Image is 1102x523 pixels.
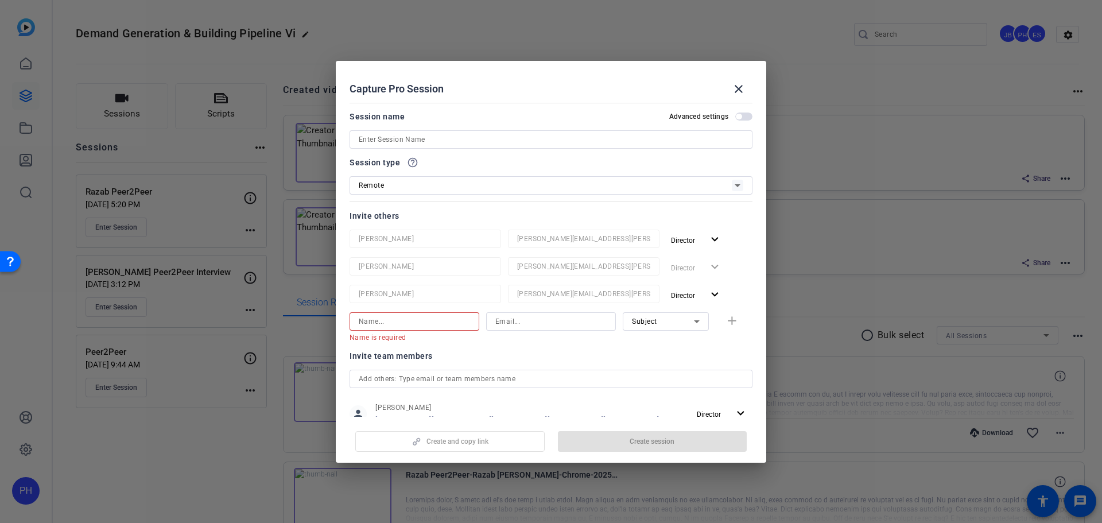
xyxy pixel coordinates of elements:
[359,372,743,386] input: Add others: Type email or team members name
[517,232,650,246] input: Email...
[375,415,659,424] span: [PERSON_NAME][EMAIL_ADDRESS][PERSON_NAME][PERSON_NAME][DOMAIN_NAME]
[692,404,752,424] button: Director
[697,410,721,419] span: Director
[669,112,728,121] h2: Advanced settings
[350,75,752,103] div: Capture Pro Session
[350,110,405,123] div: Session name
[671,292,695,300] span: Director
[359,259,492,273] input: Name...
[708,288,722,302] mat-icon: expand_more
[732,82,746,96] mat-icon: close
[517,287,650,301] input: Email...
[495,315,607,328] input: Email...
[350,405,367,423] mat-icon: person
[359,181,384,189] span: Remote
[666,285,727,305] button: Director
[375,403,659,412] span: [PERSON_NAME]
[359,315,470,328] input: Name...
[708,233,722,247] mat-icon: expand_more
[359,287,492,301] input: Name...
[671,237,695,245] span: Director
[359,133,743,146] input: Enter Session Name
[350,349,752,363] div: Invite team members
[359,232,492,246] input: Name...
[350,156,400,169] span: Session type
[666,230,727,250] button: Director
[407,157,418,168] mat-icon: help_outline
[517,259,650,273] input: Email...
[734,406,748,421] mat-icon: expand_more
[632,317,657,326] span: Subject
[350,209,752,223] div: Invite others
[350,331,470,343] mat-error: Name is required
